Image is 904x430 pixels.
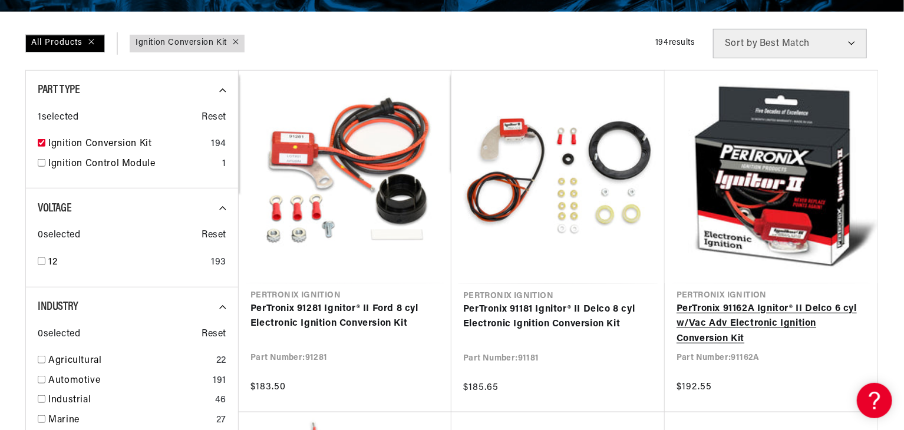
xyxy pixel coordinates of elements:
a: PerTronix 91162A Ignitor® II Delco 6 cyl w/Vac Adv Electronic Ignition Conversion Kit [677,302,866,347]
div: 46 [215,393,226,408]
span: 194 results [655,38,695,47]
span: Reset [202,110,226,125]
span: 1 selected [38,110,78,125]
a: Industrial [48,393,210,408]
a: Ignition Conversion Kit [48,137,206,152]
a: PerTronix 91181 Ignitor® II Delco 8 cyl Electronic Ignition Conversion Kit [463,302,653,332]
span: Part Type [38,84,80,96]
a: Agricultural [48,353,212,369]
span: 0 selected [38,327,80,342]
div: 1 [222,157,226,172]
div: 22 [216,353,226,369]
div: 191 [213,373,226,389]
span: Reset [202,327,226,342]
span: Reset [202,228,226,243]
span: 0 selected [38,228,80,243]
span: Voltage [38,203,71,214]
a: 12 [48,255,206,270]
a: Ignition Conversion Kit [136,37,227,49]
select: Sort by [713,29,867,58]
a: PerTronix 91281 Ignitor® II Ford 8 cyl Electronic Ignition Conversion Kit [250,302,440,332]
a: Ignition Control Module [48,157,217,172]
span: Sort by [725,39,757,48]
a: Marine [48,413,212,428]
a: Automotive [48,373,208,389]
span: Industry [38,301,78,313]
div: 194 [211,137,226,152]
div: 193 [211,255,226,270]
div: 27 [216,413,226,428]
div: All Products [25,35,105,52]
